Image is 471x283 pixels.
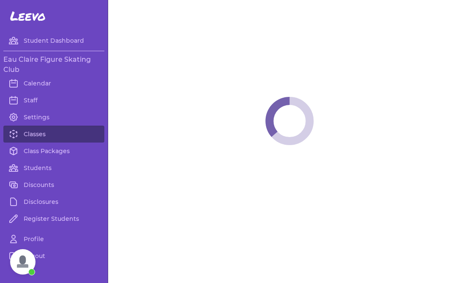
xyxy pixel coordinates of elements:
[3,210,104,227] a: Register Students
[3,109,104,126] a: Settings
[3,75,104,92] a: Calendar
[3,176,104,193] a: Discounts
[10,8,46,24] span: Leevo
[10,249,35,275] div: Open chat
[3,92,104,109] a: Staff
[3,32,104,49] a: Student Dashboard
[3,55,104,75] h3: Eau Claire Figure Skating Club
[3,231,104,247] a: Profile
[3,159,104,176] a: Students
[3,143,104,159] a: Class Packages
[3,126,104,143] a: Classes
[3,193,104,210] a: Disclosures
[3,247,104,264] a: Logout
